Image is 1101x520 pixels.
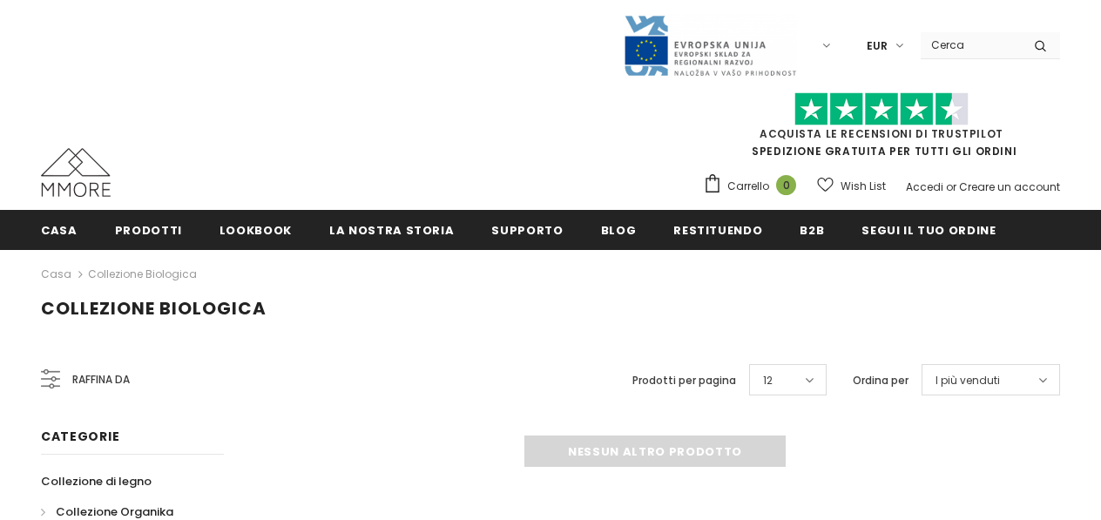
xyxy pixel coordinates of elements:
span: Prodotti [115,222,182,239]
a: Blog [601,210,637,249]
a: Collezione biologica [88,267,197,281]
span: Collezione biologica [41,296,267,321]
span: EUR [867,37,888,55]
a: Lookbook [220,210,292,249]
span: 0 [776,175,796,195]
span: Lookbook [220,222,292,239]
a: B2B [800,210,824,249]
a: Acquista le recensioni di TrustPilot [760,126,1003,141]
span: B2B [800,222,824,239]
a: Restituendo [673,210,762,249]
span: or [946,179,956,194]
span: Collezione di legno [41,473,152,490]
span: Restituendo [673,222,762,239]
a: supporto [491,210,563,249]
a: Casa [41,210,78,249]
img: Casi MMORE [41,148,111,197]
a: Collezione di legno [41,466,152,496]
a: Accedi [906,179,943,194]
span: Casa [41,222,78,239]
span: 12 [763,372,773,389]
input: Search Site [921,32,1021,57]
a: Wish List [817,171,886,201]
img: Javni Razpis [623,14,797,78]
a: Carrello 0 [703,173,805,199]
span: Collezione Organika [56,503,173,520]
span: I più venduti [936,372,1000,389]
a: Casa [41,264,71,285]
label: Prodotti per pagina [632,372,736,389]
span: Blog [601,222,637,239]
span: Carrello [727,178,769,195]
a: Javni Razpis [623,37,797,52]
span: La nostra storia [329,222,454,239]
a: Creare un account [959,179,1060,194]
span: Raffina da [72,370,130,389]
a: Segui il tuo ordine [861,210,996,249]
label: Ordina per [853,372,908,389]
a: La nostra storia [329,210,454,249]
span: Categorie [41,428,119,445]
span: SPEDIZIONE GRATUITA PER TUTTI GLI ORDINI [703,100,1060,159]
span: supporto [491,222,563,239]
span: Wish List [841,178,886,195]
img: Fidati di Pilot Stars [794,92,969,126]
span: Segui il tuo ordine [861,222,996,239]
a: Prodotti [115,210,182,249]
